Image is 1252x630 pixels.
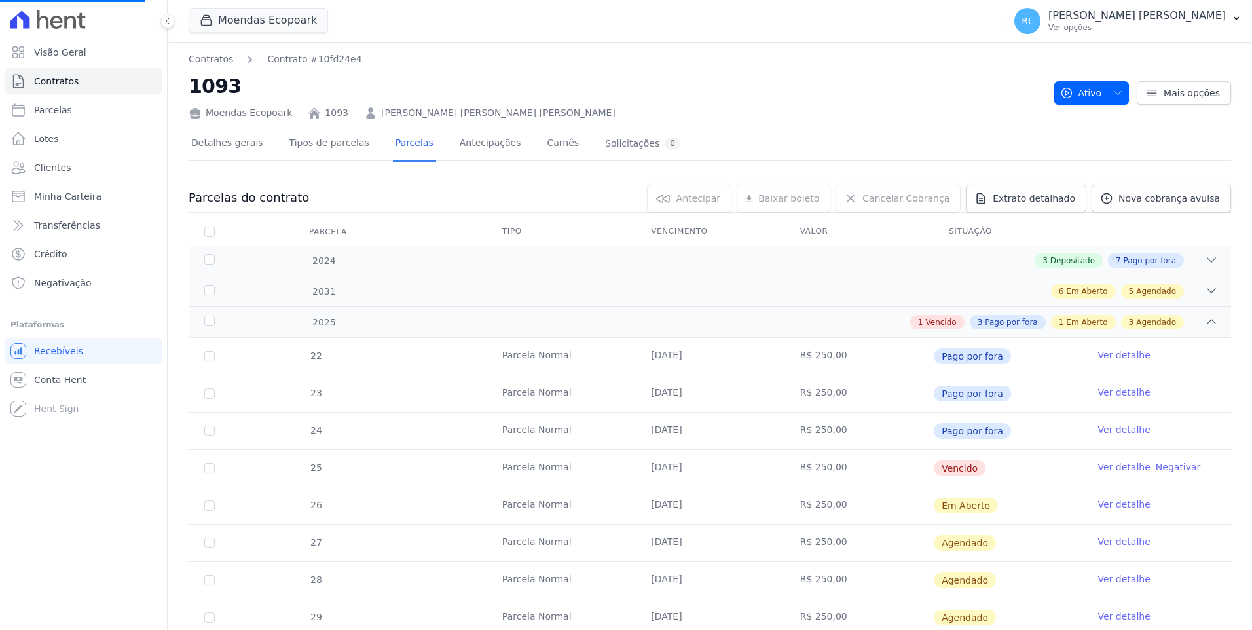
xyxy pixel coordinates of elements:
[34,75,79,88] span: Contratos
[5,241,162,267] a: Crédito
[1048,22,1226,33] p: Ver opções
[934,460,985,476] span: Vencido
[1060,81,1102,105] span: Ativo
[1022,16,1033,26] span: RL
[10,317,156,333] div: Plataformas
[1059,286,1064,297] span: 6
[204,351,215,361] input: Só é possível selecionar pagamentos em aberto
[309,425,322,435] span: 24
[1129,316,1134,328] span: 3
[1050,255,1095,267] span: Depositado
[34,344,83,358] span: Recebíveis
[487,218,635,246] th: Tipo
[34,219,100,232] span: Transferências
[204,612,215,623] input: default
[635,218,784,246] th: Vencimento
[5,68,162,94] a: Contratos
[34,161,71,174] span: Clientes
[784,218,933,246] th: Valor
[5,155,162,181] a: Clientes
[993,192,1075,205] span: Extrato detalhado
[1098,610,1151,623] a: Ver detalhe
[1004,3,1252,39] button: RL [PERSON_NAME] [PERSON_NAME] Ver opções
[1118,192,1220,205] span: Nova cobrança avulsa
[918,316,923,328] span: 1
[1054,81,1130,105] button: Ativo
[34,190,101,203] span: Minha Carteira
[784,562,933,599] td: R$ 250,00
[5,338,162,364] a: Recebíveis
[487,525,635,561] td: Parcela Normal
[1164,86,1220,100] span: Mais opções
[1124,255,1176,267] span: Pago por fora
[784,525,933,561] td: R$ 250,00
[204,388,215,399] input: Só é possível selecionar pagamentos em aberto
[635,450,784,487] td: [DATE]
[784,413,933,449] td: R$ 250,00
[635,338,784,375] td: [DATE]
[1098,572,1151,585] a: Ver detalhe
[309,612,322,622] span: 29
[926,316,957,328] span: Vencido
[635,487,784,524] td: [DATE]
[204,575,215,585] input: default
[1137,81,1231,105] a: Mais opções
[34,248,67,261] span: Crédito
[1059,316,1064,328] span: 1
[934,423,1011,439] span: Pago por fora
[784,450,933,487] td: R$ 250,00
[934,386,1011,401] span: Pago por fora
[189,52,1044,66] nav: Breadcrumb
[605,138,680,150] div: Solicitações
[293,219,363,245] div: Parcela
[1098,386,1151,399] a: Ver detalhe
[934,348,1011,364] span: Pago por fora
[1066,316,1107,328] span: Em Aberto
[1098,498,1151,511] a: Ver detalhe
[5,270,162,296] a: Negativação
[487,487,635,524] td: Parcela Normal
[966,185,1086,212] a: Extrato detalhado
[309,574,322,585] span: 28
[1066,286,1107,297] span: Em Aberto
[5,212,162,238] a: Transferências
[34,132,59,145] span: Lotes
[1129,286,1134,297] span: 5
[287,127,372,162] a: Tipos de parcelas
[189,52,233,66] a: Contratos
[784,487,933,524] td: R$ 250,00
[934,572,996,588] span: Agendado
[5,126,162,152] a: Lotes
[34,46,86,59] span: Visão Geral
[204,538,215,548] input: default
[635,375,784,412] td: [DATE]
[204,463,215,473] input: default
[934,610,996,625] span: Agendado
[34,103,72,117] span: Parcelas
[934,498,998,513] span: Em Aberto
[309,388,322,398] span: 23
[309,462,322,473] span: 25
[5,367,162,393] a: Conta Hent
[1092,185,1231,212] a: Nova cobrança avulsa
[784,375,933,412] td: R$ 250,00
[1098,348,1151,361] a: Ver detalhe
[189,8,328,33] button: Moendas Ecopoark
[34,276,92,289] span: Negativação
[457,127,524,162] a: Antecipações
[635,562,784,599] td: [DATE]
[978,316,983,328] span: 3
[635,525,784,561] td: [DATE]
[189,106,292,120] div: Moendas Ecopoark
[1098,535,1151,548] a: Ver detalhe
[933,218,1082,246] th: Situação
[267,52,361,66] a: Contrato #10fd24e4
[204,426,215,436] input: Só é possível selecionar pagamentos em aberto
[34,373,86,386] span: Conta Hent
[602,127,683,162] a: Solicitações0
[1156,462,1201,472] a: Negativar
[635,413,784,449] td: [DATE]
[5,183,162,210] a: Minha Carteira
[1136,286,1176,297] span: Agendado
[1098,460,1151,473] a: Ver detalhe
